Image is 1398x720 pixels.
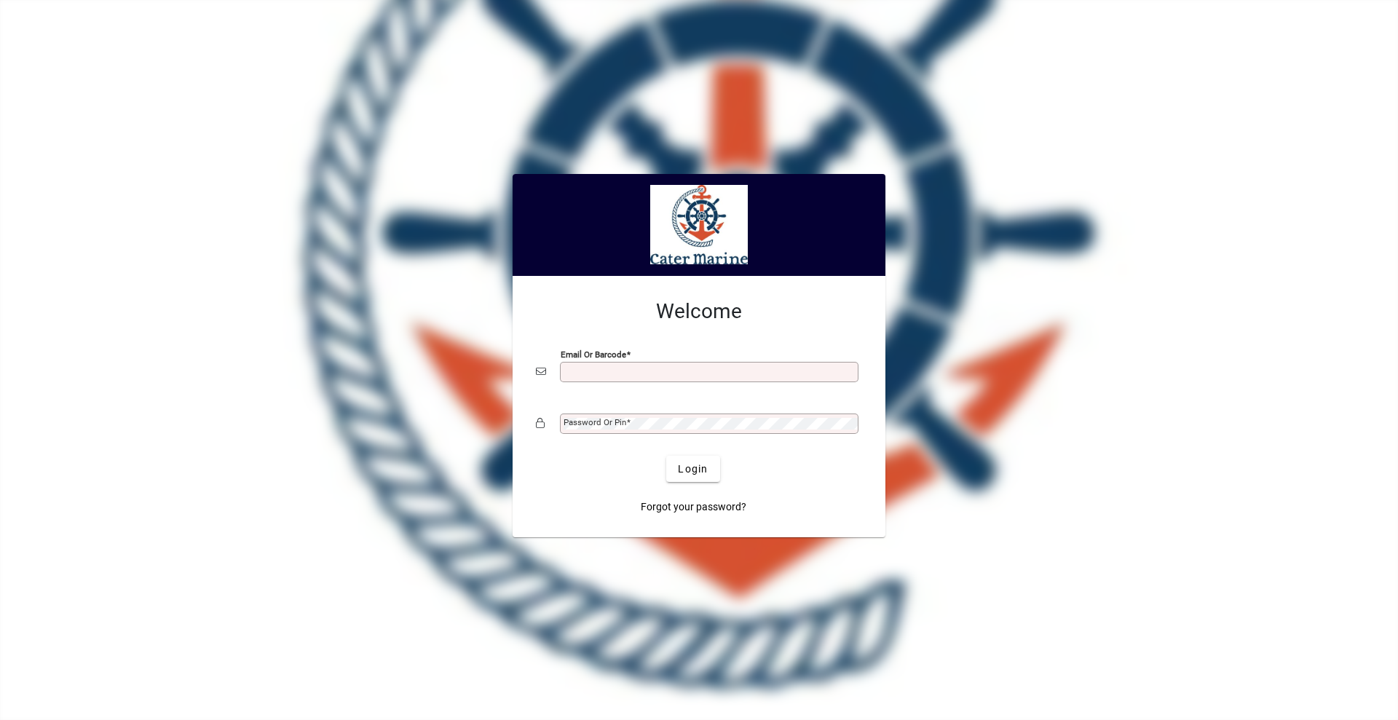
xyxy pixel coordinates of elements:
[635,494,752,520] a: Forgot your password?
[564,417,626,427] mat-label: Password or Pin
[536,299,862,324] h2: Welcome
[561,349,626,360] mat-label: Email or Barcode
[641,499,746,515] span: Forgot your password?
[666,456,719,482] button: Login
[678,462,708,477] span: Login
